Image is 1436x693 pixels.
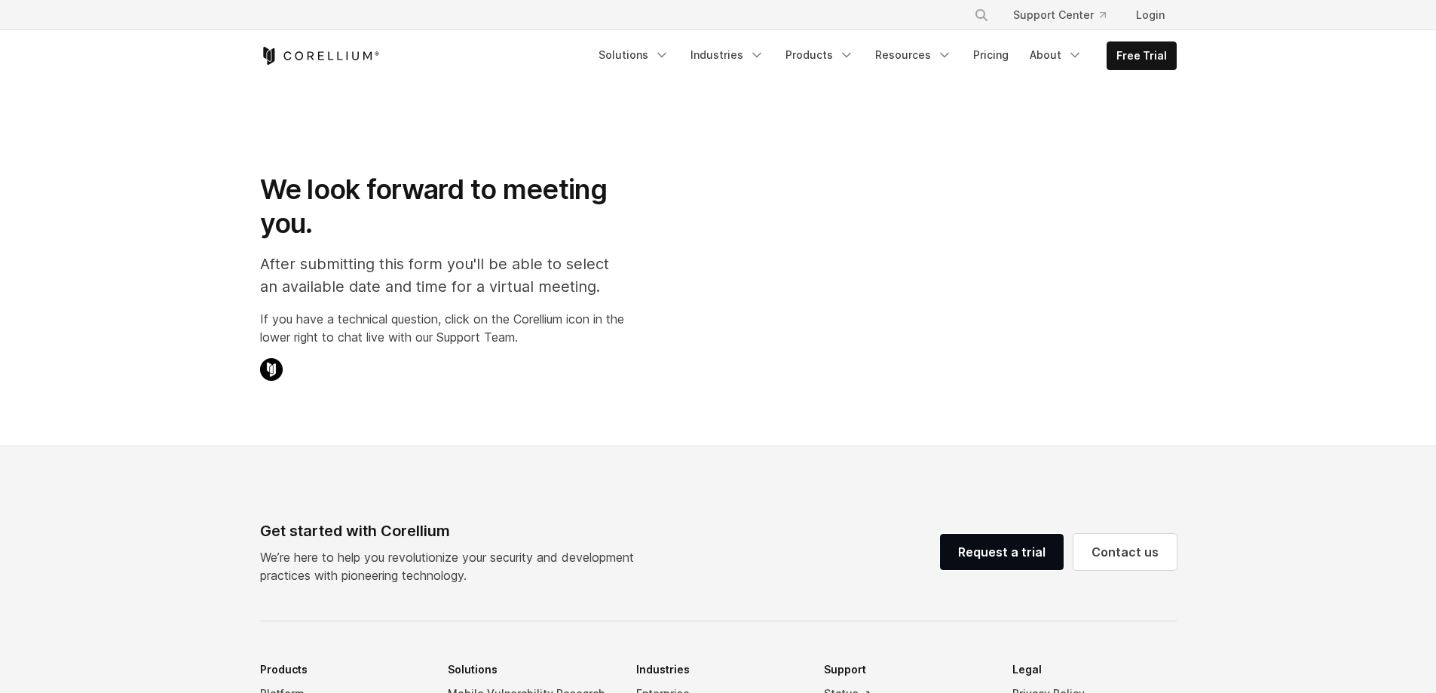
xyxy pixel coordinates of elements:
[964,41,1018,69] a: Pricing
[260,47,380,65] a: Corellium Home
[260,520,646,542] div: Get started with Corellium
[589,41,1177,70] div: Navigation Menu
[866,41,961,69] a: Resources
[260,358,283,381] img: Corellium Chat Icon
[1073,534,1177,570] a: Contact us
[968,2,995,29] button: Search
[260,253,624,298] p: After submitting this form you'll be able to select an available date and time for a virtual meet...
[776,41,863,69] a: Products
[260,548,646,584] p: We’re here to help you revolutionize your security and development practices with pioneering tech...
[1001,2,1118,29] a: Support Center
[589,41,678,69] a: Solutions
[1021,41,1092,69] a: About
[681,41,773,69] a: Industries
[260,173,624,241] h1: We look forward to meeting you.
[1124,2,1177,29] a: Login
[1107,42,1176,69] a: Free Trial
[940,534,1064,570] a: Request a trial
[260,310,624,346] p: If you have a technical question, click on the Corellium icon in the lower right to chat live wit...
[956,2,1177,29] div: Navigation Menu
